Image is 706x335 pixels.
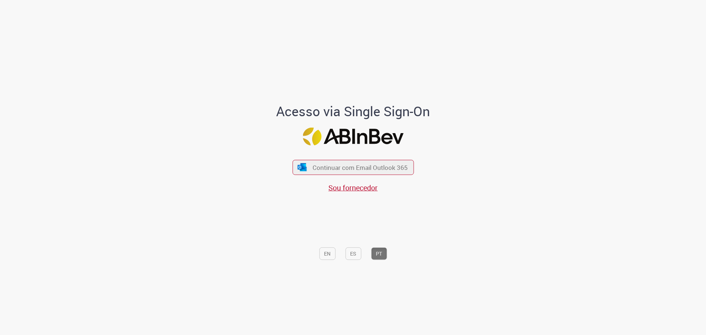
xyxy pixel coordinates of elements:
button: ES [345,247,361,260]
a: Sou fornecedor [328,183,378,193]
img: Logo ABInBev [303,127,403,145]
span: Continuar com Email Outlook 365 [313,163,408,172]
button: EN [319,247,335,260]
img: ícone Azure/Microsoft 360 [297,163,307,171]
h1: Acesso via Single Sign-On [251,104,455,119]
button: PT [371,247,387,260]
button: ícone Azure/Microsoft 360 Continuar com Email Outlook 365 [292,160,414,175]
